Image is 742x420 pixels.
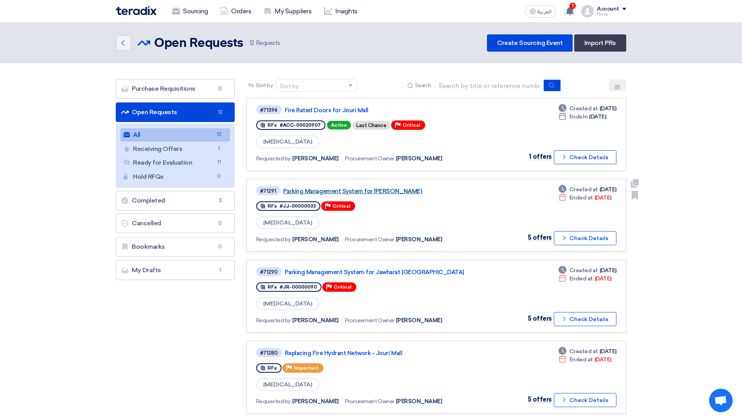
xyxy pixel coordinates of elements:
span: [MEDICAL_DATA] [256,216,319,229]
span: [PERSON_NAME] [292,154,339,163]
span: [PERSON_NAME] [396,397,442,406]
a: My Suppliers [257,3,318,20]
span: Requested by [256,397,291,406]
span: 1 [216,266,225,274]
span: Active [327,121,351,129]
span: Created at [570,104,598,113]
span: [MEDICAL_DATA] [256,135,319,148]
div: [DATE] [559,194,611,202]
a: Cancelled0 [116,214,235,233]
div: Open chat [709,389,733,412]
div: Hissa [597,12,626,16]
span: [PERSON_NAME] [396,154,442,163]
div: [DATE] [559,275,611,283]
span: [MEDICAL_DATA] [256,297,319,310]
div: Account [597,6,619,13]
span: 0 [216,219,225,227]
span: Procurement Owner [345,235,394,244]
div: [DATE] [559,113,606,121]
span: Requested by [256,154,291,163]
img: profile_test.png [581,5,594,18]
a: Ready for Evaluation [120,156,230,169]
a: All [120,128,230,142]
button: Check Details [554,393,616,407]
div: #71394 [260,108,278,113]
span: العربية [537,9,552,14]
a: Replacing Fire Hydrant Network - Jouri Mall [285,350,480,357]
span: Search [415,81,431,90]
a: Open Requests12 [116,102,235,122]
span: RFx [268,122,277,128]
button: Check Details [554,231,616,245]
span: 12 [250,39,254,47]
span: Created at [570,266,598,275]
a: Insights [318,3,364,20]
input: Search by title or reference number [435,80,544,92]
span: Sort by [256,81,273,90]
span: Ended at [570,355,593,364]
span: Procurement Owner [345,397,394,406]
span: [PERSON_NAME] [396,235,442,244]
a: Purchase Requisitions0 [116,79,235,99]
span: Critical [334,284,352,290]
span: #JR-00000090 [280,284,317,290]
span: Procurement Owner [345,154,394,163]
span: Requested by [256,235,291,244]
div: [DATE] [559,104,616,113]
span: 1 [570,3,576,9]
span: Critical [332,203,350,209]
span: [PERSON_NAME] [292,397,339,406]
a: Parking Management System for Jawharat [GEOGRAPHIC_DATA] [285,269,480,276]
div: Sort by [280,82,298,90]
a: Completed3 [116,191,235,210]
span: #ACC-00020907 [280,122,321,128]
div: [DATE] [559,347,616,355]
span: Procurement Owner [345,316,394,325]
a: Orders [214,3,257,20]
div: Last Chance [352,121,390,130]
span: [MEDICAL_DATA] [256,378,319,391]
a: Bookmarks0 [116,237,235,257]
div: [DATE] [559,266,616,275]
a: My Drafts1 [116,260,235,280]
span: 5 offers [528,234,552,241]
span: Important [294,365,319,371]
a: Sourcing [166,3,214,20]
a: Create Sourcing Event [487,34,573,52]
span: Requests [250,39,280,48]
a: Hold RFQs [120,170,230,183]
a: Receiving Offers [120,142,230,156]
span: 11 [214,158,224,167]
button: العربية [525,5,556,18]
span: 5 offers [528,396,552,403]
span: Created at [570,185,598,194]
div: #71280 [260,350,278,355]
span: Ended at [570,194,593,202]
span: #JJ-00000033 [280,203,316,209]
div: #71291 [260,188,276,194]
a: Import PRs [574,34,626,52]
span: 3 [216,197,225,205]
span: Created at [570,347,598,355]
span: RFx [268,203,277,209]
h2: Open Requests [154,36,243,51]
span: Ended at [570,275,593,283]
span: RFx [268,365,277,371]
span: 12 [216,108,225,116]
span: 12 [214,131,224,139]
span: 1 offers [529,153,552,160]
a: Fire Rated Doors for Jouri Mall [285,107,480,114]
span: 5 offers [528,315,552,322]
span: 0 [216,243,225,251]
span: [PERSON_NAME] [292,235,339,244]
span: 0 [214,172,224,181]
div: [DATE] [559,355,611,364]
a: Parking Management System for [PERSON_NAME] [283,188,479,195]
div: [DATE] [559,185,616,194]
span: Critical [402,122,420,128]
span: RFx [268,284,277,290]
span: Requested by [256,316,291,325]
img: Teradix logo [116,6,156,15]
button: Check Details [554,312,616,326]
span: 1 [214,145,224,153]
